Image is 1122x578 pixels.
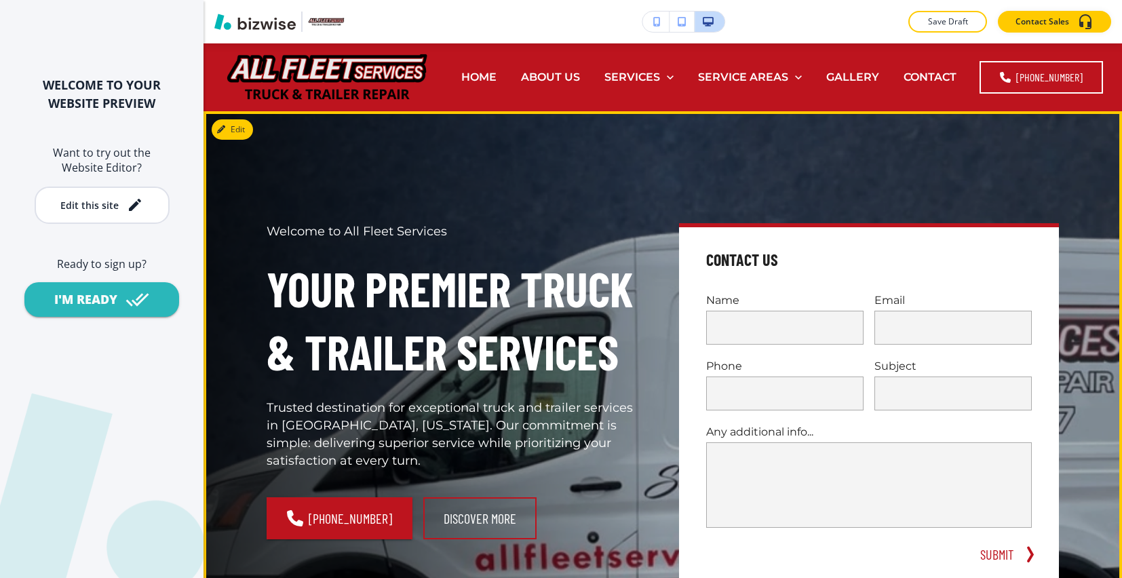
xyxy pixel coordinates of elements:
button: I'M READY [24,282,179,317]
p: Phone [706,358,864,374]
p: Email [874,292,1032,308]
h2: WELCOME TO YOUR WEBSITE PREVIEW [22,76,182,113]
p: Name [706,292,864,308]
h1: Your Premier Truck & Trailer Services [267,257,646,383]
h4: Contact Us [706,249,778,271]
p: Welcome to All Fleet Services [267,223,646,241]
p: Save Draft [926,16,969,28]
p: Subject [874,358,1032,374]
h6: Want to try out the Website Editor? [22,145,182,176]
img: Your Logo [308,17,345,27]
a: [PHONE_NUMBER] [267,497,412,539]
p: Trusted destination for exceptional truck and trailer services in [GEOGRAPHIC_DATA], [US_STATE]. ... [267,400,646,470]
img: Bizwise Logo [214,14,296,30]
p: Contact Sales [1015,16,1069,28]
button: Discover more [423,497,537,539]
p: GALLERY [826,69,879,85]
a: [PHONE_NUMBER] [980,61,1103,94]
p: Any additional info... [706,424,1032,440]
button: Edit [212,119,253,140]
button: SUBMIT [975,544,1018,564]
button: Edit this site [35,187,170,224]
h6: Ready to sign up? [22,256,182,271]
div: I'M READY [54,291,117,308]
p: SERVICE AREAS [698,69,788,85]
p: CONTACT [904,69,956,85]
button: Save Draft [908,11,987,33]
p: ABOUT US [521,69,580,85]
img: All Fleet Services [224,48,431,105]
p: HOME [461,69,497,85]
div: Edit this site [60,200,119,210]
p: SERVICES [604,69,660,85]
button: Contact Sales [998,11,1111,33]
